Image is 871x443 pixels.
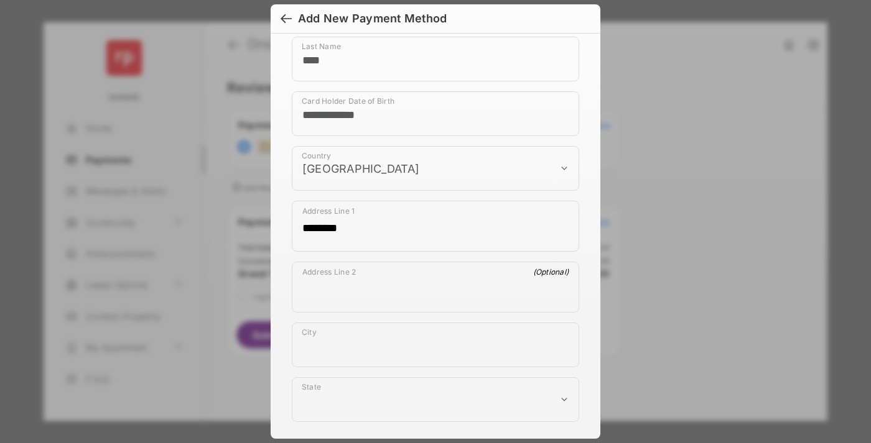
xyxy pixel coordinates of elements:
[298,12,447,25] div: Add New Payment Method
[292,201,579,252] div: payment_method_screening[postal_addresses][addressLine1]
[292,262,579,313] div: payment_method_screening[postal_addresses][addressLine2]
[292,146,579,191] div: payment_method_screening[postal_addresses][country]
[292,377,579,422] div: payment_method_screening[postal_addresses][administrativeArea]
[292,322,579,367] div: payment_method_screening[postal_addresses][locality]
